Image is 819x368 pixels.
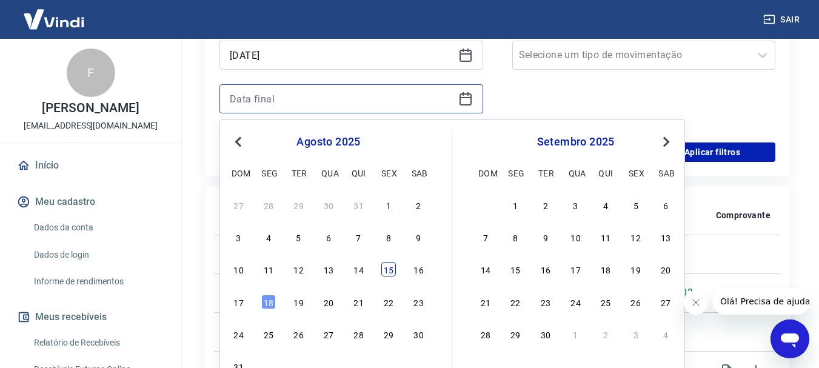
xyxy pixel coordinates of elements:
[321,198,336,212] div: Choose quarta-feira, 30 de julho de 2025
[15,304,167,330] button: Meus recebíveis
[321,166,336,180] div: qua
[538,327,553,341] div: Choose terça-feira, 30 de setembro de 2025
[713,288,809,315] iframe: Mensagem da empresa
[230,135,427,149] div: agosto 2025
[508,198,523,212] div: Choose segunda-feira, 1 de setembro de 2025
[29,215,167,240] a: Dados da conta
[381,166,396,180] div: sex
[381,262,396,276] div: Choose sexta-feira, 15 de agosto de 2025
[412,230,426,244] div: Choose sábado, 9 de agosto de 2025
[478,166,493,180] div: dom
[569,198,583,212] div: Choose quarta-feira, 3 de setembro de 2025
[478,198,493,212] div: Choose domingo, 31 de agosto de 2025
[508,295,523,309] div: Choose segunda-feira, 22 de setembro de 2025
[598,198,613,212] div: Choose quinta-feira, 4 de setembro de 2025
[478,295,493,309] div: Choose domingo, 21 de setembro de 2025
[261,262,276,276] div: Choose segunda-feira, 11 de agosto de 2025
[629,327,643,341] div: Choose sexta-feira, 3 de outubro de 2025
[352,327,366,341] div: Choose quinta-feira, 28 de agosto de 2025
[232,230,246,244] div: Choose domingo, 3 de agosto de 2025
[508,230,523,244] div: Choose segunda-feira, 8 de setembro de 2025
[658,166,673,180] div: sab
[476,135,675,149] div: setembro 2025
[29,243,167,267] a: Dados de login
[292,166,306,180] div: ter
[29,330,167,355] a: Relatório de Recebíveis
[232,327,246,341] div: Choose domingo, 24 de agosto de 2025
[321,295,336,309] div: Choose quarta-feira, 20 de agosto de 2025
[629,166,643,180] div: sex
[649,142,775,162] button: Aplicar filtros
[352,198,366,212] div: Choose quinta-feira, 31 de julho de 2025
[658,262,673,276] div: Choose sábado, 20 de setembro de 2025
[232,166,246,180] div: dom
[292,295,306,309] div: Choose terça-feira, 19 de agosto de 2025
[412,327,426,341] div: Choose sábado, 30 de agosto de 2025
[629,262,643,276] div: Choose sexta-feira, 19 de setembro de 2025
[29,269,167,294] a: Informe de rendimentos
[538,198,553,212] div: Choose terça-feira, 2 de setembro de 2025
[261,198,276,212] div: Choose segunda-feira, 28 de julho de 2025
[352,230,366,244] div: Choose quinta-feira, 7 de agosto de 2025
[292,327,306,341] div: Choose terça-feira, 26 de agosto de 2025
[538,230,553,244] div: Choose terça-feira, 9 de setembro de 2025
[629,295,643,309] div: Choose sexta-feira, 26 de setembro de 2025
[15,1,93,38] img: Vindi
[478,230,493,244] div: Choose domingo, 7 de setembro de 2025
[261,327,276,341] div: Choose segunda-feira, 25 de agosto de 2025
[569,230,583,244] div: Choose quarta-feira, 10 de setembro de 2025
[658,230,673,244] div: Choose sábado, 13 de setembro de 2025
[569,262,583,276] div: Choose quarta-feira, 17 de setembro de 2025
[598,262,613,276] div: Choose quinta-feira, 18 de setembro de 2025
[67,49,115,97] div: F
[261,166,276,180] div: seg
[381,198,396,212] div: Choose sexta-feira, 1 de agosto de 2025
[598,295,613,309] div: Choose quinta-feira, 25 de setembro de 2025
[15,152,167,179] a: Início
[476,196,675,343] div: month 2025-09
[598,327,613,341] div: Choose quinta-feira, 2 de outubro de 2025
[292,230,306,244] div: Choose terça-feira, 5 de agosto de 2025
[658,295,673,309] div: Choose sábado, 27 de setembro de 2025
[321,230,336,244] div: Choose quarta-feira, 6 de agosto de 2025
[381,295,396,309] div: Choose sexta-feira, 22 de agosto de 2025
[538,166,553,180] div: ter
[538,295,553,309] div: Choose terça-feira, 23 de setembro de 2025
[771,319,809,358] iframe: Botão para abrir a janela de mensagens
[538,262,553,276] div: Choose terça-feira, 16 de setembro de 2025
[716,209,771,221] p: Comprovante
[478,327,493,341] div: Choose domingo, 28 de setembro de 2025
[232,295,246,309] div: Choose domingo, 17 de agosto de 2025
[412,166,426,180] div: sab
[508,327,523,341] div: Choose segunda-feira, 29 de setembro de 2025
[761,8,804,31] button: Sair
[508,262,523,276] div: Choose segunda-feira, 15 de setembro de 2025
[230,46,453,64] input: Data inicial
[292,198,306,212] div: Choose terça-feira, 29 de julho de 2025
[261,295,276,309] div: Choose segunda-feira, 18 de agosto de 2025
[658,198,673,212] div: Choose sábado, 6 de setembro de 2025
[7,8,102,18] span: Olá! Precisa de ajuda?
[321,262,336,276] div: Choose quarta-feira, 13 de agosto de 2025
[321,327,336,341] div: Choose quarta-feira, 27 de agosto de 2025
[42,102,139,115] p: [PERSON_NAME]
[381,230,396,244] div: Choose sexta-feira, 8 de agosto de 2025
[261,230,276,244] div: Choose segunda-feira, 4 de agosto de 2025
[508,166,523,180] div: seg
[629,230,643,244] div: Choose sexta-feira, 12 de setembro de 2025
[15,189,167,215] button: Meu cadastro
[230,90,453,108] input: Data final
[658,327,673,341] div: Choose sábado, 4 de outubro de 2025
[381,327,396,341] div: Choose sexta-feira, 29 de agosto de 2025
[598,230,613,244] div: Choose quinta-feira, 11 de setembro de 2025
[24,119,158,132] p: [EMAIL_ADDRESS][DOMAIN_NAME]
[352,295,366,309] div: Choose quinta-feira, 21 de agosto de 2025
[231,135,246,149] button: Previous Month
[478,262,493,276] div: Choose domingo, 14 de setembro de 2025
[352,166,366,180] div: qui
[412,198,426,212] div: Choose sábado, 2 de agosto de 2025
[659,135,674,149] button: Next Month
[569,327,583,341] div: Choose quarta-feira, 1 de outubro de 2025
[598,166,613,180] div: qui
[232,262,246,276] div: Choose domingo, 10 de agosto de 2025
